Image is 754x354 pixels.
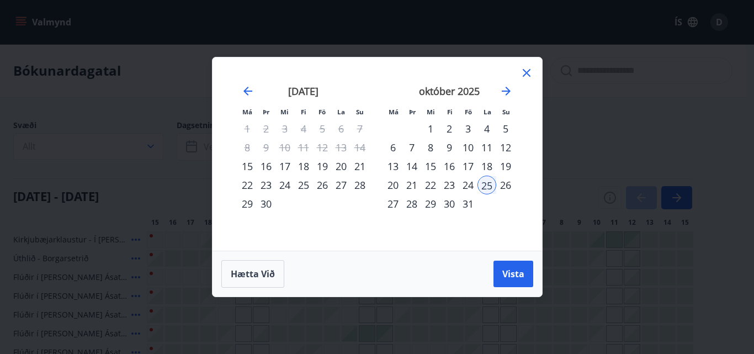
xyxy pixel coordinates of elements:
div: 28 [351,176,369,194]
td: Choose þriðjudagur, 23. september 2025 as your check-out date. It’s available. [257,176,275,194]
td: Not available. fimmtudagur, 11. september 2025 [294,138,313,157]
div: 1 [421,119,440,138]
td: Choose mánudagur, 27. október 2025 as your check-out date. It’s available. [384,194,402,213]
td: Choose föstudagur, 17. október 2025 as your check-out date. It’s available. [459,157,477,176]
div: 26 [496,176,515,194]
div: Move forward to switch to the next month. [500,84,513,98]
small: Su [502,108,510,116]
div: 25 [477,176,496,194]
td: Choose laugardagur, 11. október 2025 as your check-out date. It’s available. [477,138,496,157]
td: Not available. þriðjudagur, 9. september 2025 [257,138,275,157]
div: 22 [421,176,440,194]
div: 9 [440,138,459,157]
td: Choose miðvikudagur, 15. október 2025 as your check-out date. It’s available. [421,157,440,176]
small: Fö [465,108,472,116]
td: Choose miðvikudagur, 29. október 2025 as your check-out date. It’s available. [421,194,440,213]
td: Choose þriðjudagur, 14. október 2025 as your check-out date. It’s available. [402,157,421,176]
div: 17 [459,157,477,176]
div: 18 [294,157,313,176]
div: 28 [402,194,421,213]
div: 17 [275,157,294,176]
button: Vista [493,261,533,287]
td: Choose mánudagur, 15. september 2025 as your check-out date. It’s available. [238,157,257,176]
td: Not available. sunnudagur, 7. september 2025 [351,119,369,138]
td: Choose þriðjudagur, 30. september 2025 as your check-out date. It’s available. [257,194,275,213]
div: Move backward to switch to the previous month. [241,84,254,98]
div: 2 [440,119,459,138]
div: 19 [496,157,515,176]
td: Choose mánudagur, 22. september 2025 as your check-out date. It’s available. [238,176,257,194]
strong: [DATE] [288,84,318,98]
div: 16 [257,157,275,176]
span: Vista [502,268,524,280]
td: Choose fimmtudagur, 23. október 2025 as your check-out date. It’s available. [440,176,459,194]
td: Choose þriðjudagur, 7. október 2025 as your check-out date. It’s available. [402,138,421,157]
small: Fi [447,108,453,116]
td: Choose miðvikudagur, 22. október 2025 as your check-out date. It’s available. [421,176,440,194]
td: Choose sunnudagur, 12. október 2025 as your check-out date. It’s available. [496,138,515,157]
td: Choose sunnudagur, 5. október 2025 as your check-out date. It’s available. [496,119,515,138]
td: Not available. föstudagur, 12. september 2025 [313,138,332,157]
div: 25 [294,176,313,194]
button: Hætta við [221,260,284,288]
td: Choose föstudagur, 24. október 2025 as your check-out date. It’s available. [459,176,477,194]
div: 29 [421,194,440,213]
td: Choose þriðjudagur, 16. september 2025 as your check-out date. It’s available. [257,157,275,176]
div: 27 [384,194,402,213]
div: 22 [238,176,257,194]
td: Choose fimmtudagur, 30. október 2025 as your check-out date. It’s available. [440,194,459,213]
td: Choose fimmtudagur, 2. október 2025 as your check-out date. It’s available. [440,119,459,138]
td: Choose laugardagur, 4. október 2025 as your check-out date. It’s available. [477,119,496,138]
div: 24 [275,176,294,194]
small: La [337,108,345,116]
td: Not available. föstudagur, 5. september 2025 [313,119,332,138]
div: 19 [313,157,332,176]
td: Selected as start date. laugardagur, 25. október 2025 [477,176,496,194]
small: La [484,108,491,116]
td: Choose miðvikudagur, 17. september 2025 as your check-out date. It’s available. [275,157,294,176]
div: 24 [459,176,477,194]
small: Fö [318,108,326,116]
td: Not available. fimmtudagur, 4. september 2025 [294,119,313,138]
div: 12 [496,138,515,157]
div: Calendar [226,71,529,237]
td: Not available. laugardagur, 6. september 2025 [332,119,351,138]
td: Choose föstudagur, 10. október 2025 as your check-out date. It’s available. [459,138,477,157]
strong: október 2025 [419,84,480,98]
div: 27 [332,176,351,194]
div: 21 [402,176,421,194]
td: Choose föstudagur, 31. október 2025 as your check-out date. It’s available. [459,194,477,213]
div: 4 [477,119,496,138]
td: Not available. miðvikudagur, 10. september 2025 [275,138,294,157]
td: Not available. miðvikudagur, 3. september 2025 [275,119,294,138]
div: 6 [384,138,402,157]
td: Choose föstudagur, 3. október 2025 as your check-out date. It’s available. [459,119,477,138]
div: 23 [440,176,459,194]
div: 16 [440,157,459,176]
div: 14 [402,157,421,176]
td: Choose mánudagur, 6. október 2025 as your check-out date. It’s available. [384,138,402,157]
small: Þr [263,108,269,116]
div: 26 [313,176,332,194]
div: 10 [459,138,477,157]
td: Choose þriðjudagur, 28. október 2025 as your check-out date. It’s available. [402,194,421,213]
div: 23 [257,176,275,194]
td: Not available. sunnudagur, 14. september 2025 [351,138,369,157]
div: 21 [351,157,369,176]
td: Choose mánudagur, 20. október 2025 as your check-out date. It’s available. [384,176,402,194]
small: Su [356,108,364,116]
div: 11 [477,138,496,157]
td: Choose þriðjudagur, 21. október 2025 as your check-out date. It’s available. [402,176,421,194]
div: 5 [496,119,515,138]
td: Choose sunnudagur, 26. október 2025 as your check-out date. It’s available. [496,176,515,194]
td: Not available. mánudagur, 1. september 2025 [238,119,257,138]
span: Hætta við [231,268,275,280]
td: Not available. mánudagur, 8. september 2025 [238,138,257,157]
div: 3 [459,119,477,138]
small: Mi [427,108,435,116]
td: Choose laugardagur, 27. september 2025 as your check-out date. It’s available. [332,176,351,194]
td: Choose föstudagur, 19. september 2025 as your check-out date. It’s available. [313,157,332,176]
td: Choose föstudagur, 26. september 2025 as your check-out date. It’s available. [313,176,332,194]
div: 29 [238,194,257,213]
div: 20 [332,157,351,176]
